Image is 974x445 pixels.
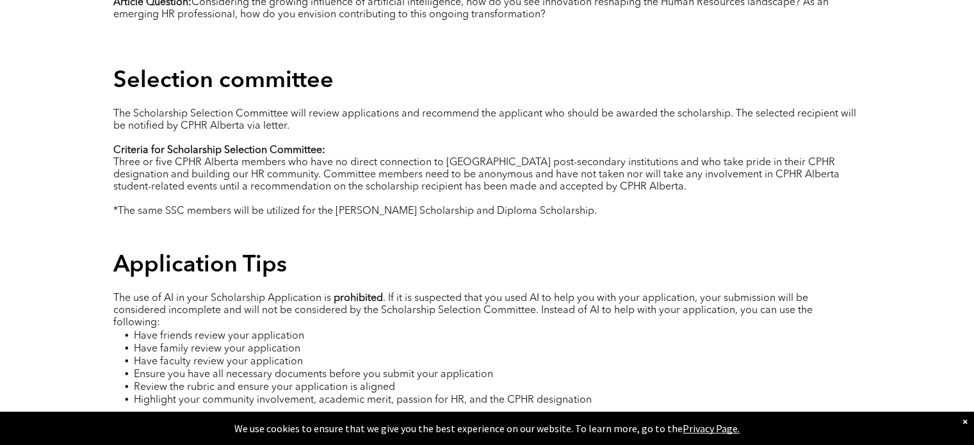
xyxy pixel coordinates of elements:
[134,356,303,366] span: Have faculty review your application
[134,330,304,341] span: Have friends review your application
[113,293,813,328] span: . If it is suspected that you used AI to help you with your application, your submission will be ...
[134,394,592,405] span: Highlight your community involvement, academic merit, passion for HR, and the CPHR designation
[134,343,300,353] span: Have family review your application
[113,158,840,192] span: Three or five CPHR Alberta members who have no direct connection to [GEOGRAPHIC_DATA] post-second...
[113,145,325,156] strong: Criteria for Scholarship Selection Committee:
[134,382,395,392] span: Review the rubric and ensure your application is aligned
[683,422,740,435] a: Privacy Page.
[113,109,856,131] span: The Scholarship Selection Committee will review applications and recommend the applicant who shou...
[962,415,968,428] div: Dismiss notification
[113,70,334,93] span: Selection committee
[113,254,287,277] span: Application Tips
[113,293,331,303] span: The use of AI in your Scholarship Application is
[113,206,597,216] span: *The same SSC members will be utilized for the [PERSON_NAME] Scholarship and Diploma Scholarship.
[334,293,383,303] strong: prohibited
[134,369,493,379] span: Ensure you have all necessary documents before you submit your application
